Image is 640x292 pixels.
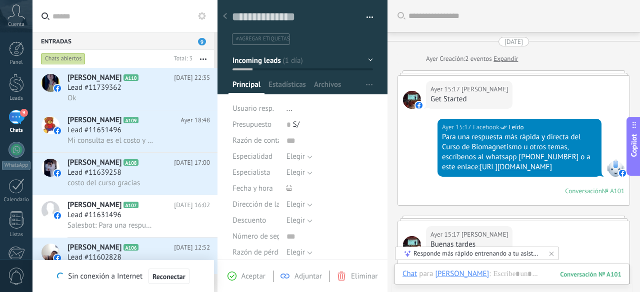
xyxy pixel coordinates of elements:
div: WhatsApp [2,161,30,170]
a: avataricon[PERSON_NAME]A107[DATE] 16:02Lead #11631496Salesbot: Para una respuesta más rápida y di... [32,195,217,237]
span: : [489,269,490,279]
img: facebook-sm.svg [415,102,422,109]
div: Descuento [232,213,279,229]
button: Elegir [286,165,312,181]
span: A107 [123,202,138,208]
span: Lead #11651496 [67,125,121,135]
div: Richard Agapito [435,269,489,278]
span: Ok [67,93,76,103]
span: Mi consulta es el costo y en tiempo se realizara [67,136,155,145]
div: Ayer 15:17 [430,230,461,240]
div: Para una respuesta más rápida y directa del Curso de Biomagnetismo u otros temas, escríbenos al w... [442,132,597,172]
div: Ayer 15:17 [442,122,473,132]
img: icon [54,85,61,92]
button: Elegir [286,213,312,229]
span: Presupuesto [232,120,271,129]
span: Principal [232,80,260,94]
span: A110 [123,74,138,81]
div: Listas [2,232,31,238]
span: [DATE] 16:02 [174,200,210,210]
a: avataricon[PERSON_NAME]A106[DATE] 12:52Lead #11602828Costo ? [32,238,217,280]
div: Ayer [426,54,439,64]
span: [DATE] 17:00 [174,158,210,168]
span: Dirección de la clínica [232,201,303,208]
span: Elegir [286,216,305,225]
a: avataricon[PERSON_NAME]A108[DATE] 17:00Lead #11639258costo del curso gracias [32,153,217,195]
span: Facebook [473,122,499,132]
span: Richard Agapito [403,91,421,109]
span: 9 [20,109,28,117]
span: #agregar etiquetas [236,35,289,42]
span: Copilot [629,134,639,157]
div: Especialista [232,165,279,181]
div: Leads [2,95,31,102]
span: Elegir [286,200,305,209]
span: [DATE] 12:52 [174,243,210,253]
span: Lead #11639258 [67,168,121,178]
div: Buenas tardes [430,240,508,250]
span: para [419,269,433,279]
span: Razón de pérdida [232,249,288,256]
img: icon [54,127,61,134]
div: Sin conexión a Internet [57,268,189,285]
button: Reconectar [148,269,189,285]
span: Elegir [286,168,305,177]
button: Elegir [286,149,312,165]
div: Calendario [2,197,31,203]
span: Estadísticas [268,80,306,94]
div: Creación: [426,54,518,64]
span: Elegir [286,248,305,257]
div: Ayer 15:17 [430,84,461,94]
span: Descuento [232,217,266,224]
div: Fecha y hora [232,181,279,197]
div: Especialidad [232,149,279,165]
a: avataricon[PERSON_NAME]A109Ayer 18:48Lead #11651496Mi consulta es el costo y en tiempo se realizara [32,110,217,152]
span: Lead #11739362 [67,83,121,93]
span: A109 [123,117,138,123]
span: Ayer 18:48 [180,115,210,125]
a: Expandir [493,54,518,64]
div: Entradas [32,32,214,50]
span: costo del curso gracias [67,178,140,188]
div: Dirección de la clínica [232,197,279,213]
div: Razón de contacto [232,133,279,149]
img: icon [54,170,61,177]
span: Usuario resp. [232,104,274,113]
span: [PERSON_NAME] [67,115,121,125]
span: Eliminar [351,272,377,281]
div: Usuario resp. [232,101,279,117]
span: Especialista [232,169,270,176]
div: Get Started [430,94,508,104]
span: Richard Agapito [461,84,508,94]
img: facebook-sm.svg [619,170,626,177]
div: Panel [2,59,31,66]
span: Richard Agapito [403,236,421,254]
span: 9 [198,38,206,45]
span: Adjuntar [294,272,322,281]
img: icon [54,212,61,219]
span: S/ [293,120,299,129]
div: Número de seguro [232,229,279,245]
span: [DATE] 22:35 [174,73,210,83]
div: Razón de pérdida [232,245,279,261]
button: Elegir [286,197,312,213]
span: Especialidad [232,153,272,160]
div: Presupuesto [232,117,279,133]
span: Cuenta [8,21,24,28]
div: Chats [2,127,31,134]
span: Archivos [314,80,341,94]
div: Chats abiertos [41,53,85,65]
span: A108 [123,159,138,166]
span: Facebook [606,159,624,177]
div: Total: 3 [170,54,192,64]
div: Conversación [565,187,602,195]
span: Lead #11602828 [67,253,121,263]
button: Elegir [286,245,312,261]
span: Número de seguro [232,233,291,240]
span: [PERSON_NAME] [67,243,121,253]
span: Richard Agapito [461,230,508,240]
img: icon [54,255,61,262]
span: 2 eventos [465,54,491,64]
div: № A101 [602,187,624,195]
span: Aceptar [241,272,265,281]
